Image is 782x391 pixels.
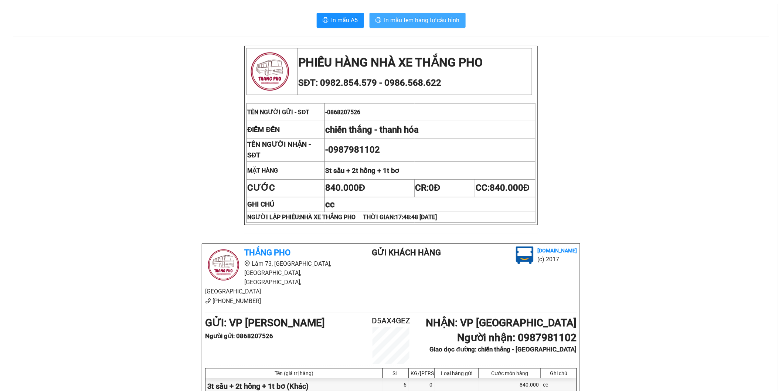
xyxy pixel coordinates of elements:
[205,246,242,283] img: logo.jpg
[372,248,441,257] b: Gửi khách hàng
[247,109,310,116] span: TÊN NGƯỜI GỬI - SĐT
[300,214,437,221] span: NHÀ XE THẮNG PHO THỜI GIAN:
[328,144,380,155] span: 0987981102
[247,167,278,174] strong: MẶT HÀNG
[370,13,466,28] button: printerIn mẫu tem hàng tự cấu hình
[537,248,577,254] b: [DOMAIN_NAME]
[360,315,422,327] h2: D5AX4GEZ
[298,78,441,88] span: SĐT: 0982.854.579 - 0986.568.622
[331,16,358,25] span: In mẫu A5
[490,183,530,193] span: 840.000Đ
[537,255,577,264] li: (c) 2017
[325,144,380,155] span: -
[247,126,280,134] strong: ĐIỂM ĐẾN
[247,49,293,94] img: logo
[430,346,577,353] b: Giao dọc đường: chiến thắng - [GEOGRAPHIC_DATA]
[247,214,437,221] strong: NGƯỜI LẬP PHIẾU:
[384,16,460,25] span: In mẫu tem hàng tự cấu hình
[415,183,440,193] span: CR:
[375,17,381,24] span: printer
[298,55,483,69] strong: PHIẾU HÀNG NHÀ XE THẮNG PHO
[516,246,534,264] img: logo.jpg
[244,261,250,266] span: environment
[476,183,530,193] span: CC:
[323,17,329,24] span: printer
[429,183,440,193] span: 0Đ
[244,248,290,257] b: Thắng Pho
[247,183,275,193] strong: CƯỚC
[205,296,343,306] li: [PHONE_NUMBER]
[436,370,477,376] div: Loại hàng gửi
[205,298,211,304] span: phone
[325,183,365,193] span: 840.000Đ
[385,370,407,376] div: SL
[325,167,399,175] span: 3t sầu + 2t hồng + 1t bơ
[481,370,539,376] div: Cước món hàng
[325,109,360,116] span: -
[426,317,577,329] b: NHẬN : VP [GEOGRAPHIC_DATA]
[325,125,419,135] span: chiến thắng - thanh hóa
[411,370,432,376] div: KG/[PERSON_NAME]
[327,109,360,116] span: 0868207526
[205,332,273,340] b: Người gửi : 0868207526
[205,317,325,329] b: GỬI : VP [PERSON_NAME]
[317,13,364,28] button: printerIn mẫu A5
[457,331,577,344] b: Người nhận : 0987981102
[247,140,311,159] strong: TÊN NGƯỜI NHẬN - SĐT
[205,259,343,296] li: Lâm 73, [GEOGRAPHIC_DATA], [GEOGRAPHIC_DATA], [GEOGRAPHIC_DATA], [GEOGRAPHIC_DATA]
[395,214,437,221] span: 17:48:48 [DATE]
[325,199,335,210] span: cc
[207,370,381,376] div: Tên (giá trị hàng)
[247,200,274,208] strong: GHI CHÚ
[543,370,575,376] div: Ghi chú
